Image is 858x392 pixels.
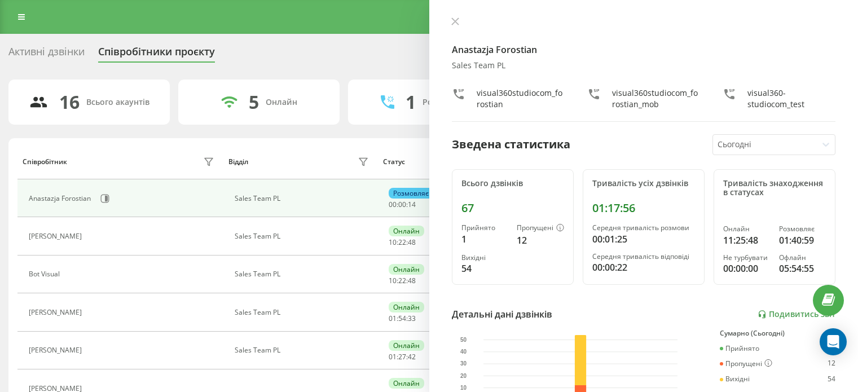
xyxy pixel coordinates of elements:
div: Вихідні [720,375,750,383]
div: : : [389,201,416,209]
div: Sales Team PL [235,232,372,240]
div: Активні дзвінки [8,46,85,63]
div: Sales Team PL [235,346,372,354]
div: Bot Visual [29,270,63,278]
div: Онлайн [389,264,424,275]
div: Співробітник [23,158,67,166]
div: visual360-studiocom_test [747,87,835,110]
div: 54 [461,262,508,275]
span: 22 [398,276,406,285]
div: Сумарно (Сьогодні) [720,329,835,337]
div: visual360studiocom_forostian [477,87,565,110]
span: 10 [389,237,397,247]
h4: Anastazja Forostian [452,43,836,56]
div: Sales Team PL [235,309,372,316]
span: 54 [398,314,406,323]
div: Онлайн [389,302,424,312]
div: 05:54:55 [779,262,826,275]
div: [PERSON_NAME] [29,309,85,316]
div: Вихідні [461,254,508,262]
span: 48 [408,276,416,285]
div: Не турбувати [723,254,770,262]
div: 5 [249,91,259,113]
div: Всього дзвінків [461,179,564,188]
span: 10 [389,276,397,285]
span: 01 [389,352,397,362]
div: Sales Team PL [452,61,836,71]
div: 1 [406,91,416,113]
div: Онлайн [723,225,770,233]
div: Статус [383,158,405,166]
div: Прийнято [461,224,508,232]
text: 30 [460,360,467,367]
div: Sales Team PL [235,270,372,278]
span: 48 [408,237,416,247]
div: [PERSON_NAME] [29,346,85,354]
div: : : [389,239,416,246]
span: 14 [408,200,416,209]
div: 54 [828,375,835,383]
div: Розмовляє [779,225,826,233]
div: 00:00:22 [592,261,695,274]
div: : : [389,277,416,285]
div: Онлайн [266,98,297,107]
span: 01 [389,314,397,323]
div: Співробітники проєкту [98,46,215,63]
div: Тривалість усіх дзвінків [592,179,695,188]
div: Розмовляють [423,98,477,107]
div: 16 [59,91,80,113]
div: 67 [461,201,564,215]
div: 11:25:48 [723,234,770,247]
div: 01:17:56 [592,201,695,215]
text: 10 [460,385,467,391]
div: Середня тривалість розмови [592,224,695,232]
div: Тривалість знаходження в статусах [723,179,826,198]
div: Прийнято [720,345,759,353]
div: Детальні дані дзвінків [452,307,552,321]
div: 12 [517,234,564,247]
div: Онлайн [389,378,424,389]
div: 1 [461,232,508,246]
span: 33 [408,314,416,323]
div: Пропущені [517,224,564,233]
div: Відділ [228,158,248,166]
div: [PERSON_NAME] [29,232,85,240]
span: 27 [398,352,406,362]
span: 42 [408,352,416,362]
div: Онлайн [389,340,424,351]
div: visual360studiocom_forostian_mob [612,87,700,110]
div: : : [389,315,416,323]
div: Офлайн [779,254,826,262]
div: Anastazja Forostian [29,195,94,202]
div: Онлайн [389,226,424,236]
div: Всього акаунтів [86,98,149,107]
div: 01:40:59 [779,234,826,247]
div: Open Intercom Messenger [820,328,847,355]
span: 22 [398,237,406,247]
div: Розмовляє [389,188,433,199]
div: Середня тривалість відповіді [592,253,695,261]
div: 12 [828,359,835,368]
div: : : [389,353,416,361]
text: 40 [460,349,467,355]
div: Пропущені [720,359,772,368]
text: 50 [460,337,467,343]
div: 00:00:00 [723,262,770,275]
text: 20 [460,373,467,379]
span: 00 [389,200,397,209]
a: Подивитись звіт [758,310,835,319]
div: 00:01:25 [592,232,695,246]
span: 00 [398,200,406,209]
div: Sales Team PL [235,195,372,202]
div: Зведена статистика [452,136,570,153]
